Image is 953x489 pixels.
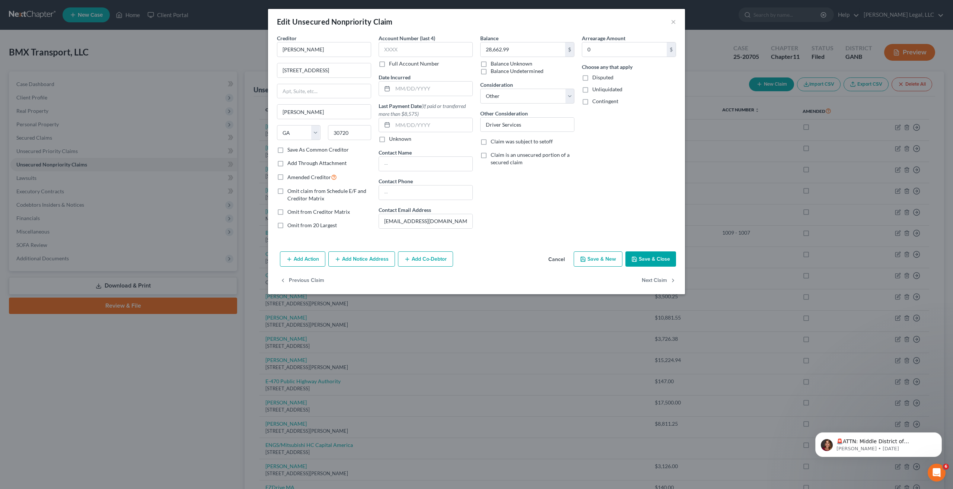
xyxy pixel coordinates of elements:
label: Consideration [480,81,513,89]
input: Search creditor by name... [277,42,371,57]
label: Balance Undetermined [491,67,544,75]
input: 0.00 [481,42,565,57]
span: 6 [943,464,949,470]
button: Add Co-Debtor [398,251,453,267]
div: Edit Unsecured Nonpriority Claim [277,16,393,27]
iframe: Intercom live chat [928,464,946,482]
iframe: Intercom notifications message [804,417,953,469]
label: Contact Email Address [379,206,431,214]
span: Amended Creditor [287,174,331,180]
label: Contact Name [379,149,412,156]
label: Balance Unknown [491,60,532,67]
input: Enter city... [277,105,371,119]
span: Claim is an unsecured portion of a secured claim [491,152,570,165]
input: XXXX [379,42,473,57]
input: -- [379,157,472,171]
input: -- [379,185,472,200]
button: Save & Close [625,251,676,267]
input: Specify... [481,118,574,132]
label: Full Account Number [389,60,439,67]
span: Claim was subject to setoff [491,138,553,145]
label: Other Consideration [480,109,528,117]
span: Omit from Creditor Matrix [287,209,350,215]
input: -- [379,214,472,228]
label: Date Incurred [379,73,411,81]
label: Add Through Attachment [287,159,347,167]
span: Contingent [592,98,618,104]
input: Enter zip... [328,125,372,140]
input: MM/DD/YYYY [393,82,472,96]
div: $ [667,42,676,57]
span: (If paid or transferred more than $8,575) [379,103,466,117]
button: Add Notice Address [328,251,395,267]
input: 0.00 [582,42,667,57]
label: Account Number (last 4) [379,34,435,42]
label: Contact Phone [379,177,413,185]
span: Omit from 20 Largest [287,222,337,228]
input: Apt, Suite, etc... [277,84,371,98]
input: Enter address... [277,63,371,77]
button: × [671,17,676,26]
button: Save & New [574,251,622,267]
button: Cancel [542,252,571,267]
span: Disputed [592,74,613,80]
input: MM/DD/YYYY [393,118,472,132]
label: Save As Common Creditor [287,146,349,153]
span: Omit claim from Schedule E/F and Creditor Matrix [287,188,366,201]
button: Previous Claim [280,273,324,288]
div: $ [565,42,574,57]
button: Next Claim [642,273,676,288]
label: Balance [480,34,498,42]
span: Creditor [277,35,297,41]
span: Unliquidated [592,86,622,92]
button: Add Action [280,251,325,267]
label: Arrearage Amount [582,34,625,42]
label: Last Payment Date [379,102,473,118]
label: Choose any that apply [582,63,632,71]
label: Unknown [389,135,411,143]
